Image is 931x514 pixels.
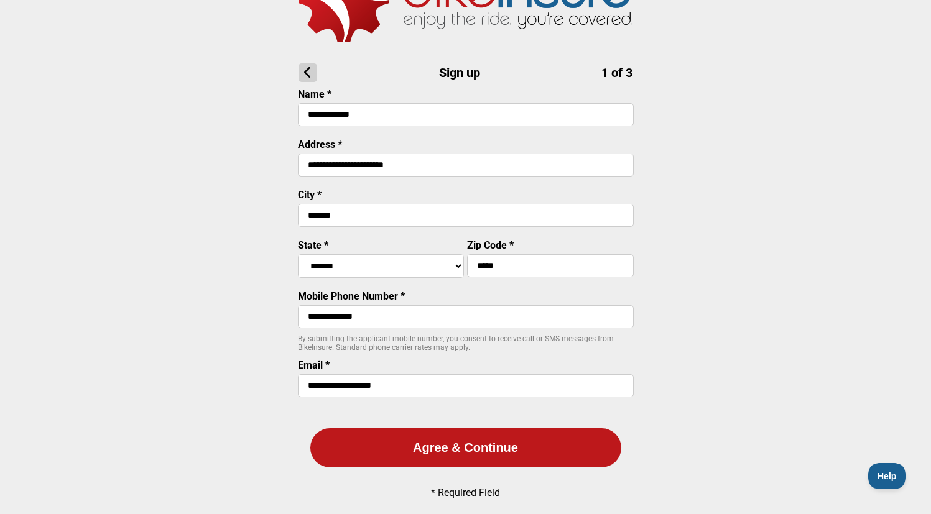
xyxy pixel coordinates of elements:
[310,428,621,467] button: Agree & Continue
[298,189,322,201] label: City *
[298,290,405,302] label: Mobile Phone Number *
[431,487,500,498] p: * Required Field
[298,139,342,150] label: Address *
[298,359,330,371] label: Email *
[601,65,632,80] span: 1 of 3
[467,239,514,251] label: Zip Code *
[298,239,328,251] label: State *
[298,88,331,100] label: Name *
[868,463,906,489] iframe: Toggle Customer Support
[299,63,632,82] h1: Sign up
[298,334,634,352] p: By submitting the applicant mobile number, you consent to receive call or SMS messages from BikeI...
